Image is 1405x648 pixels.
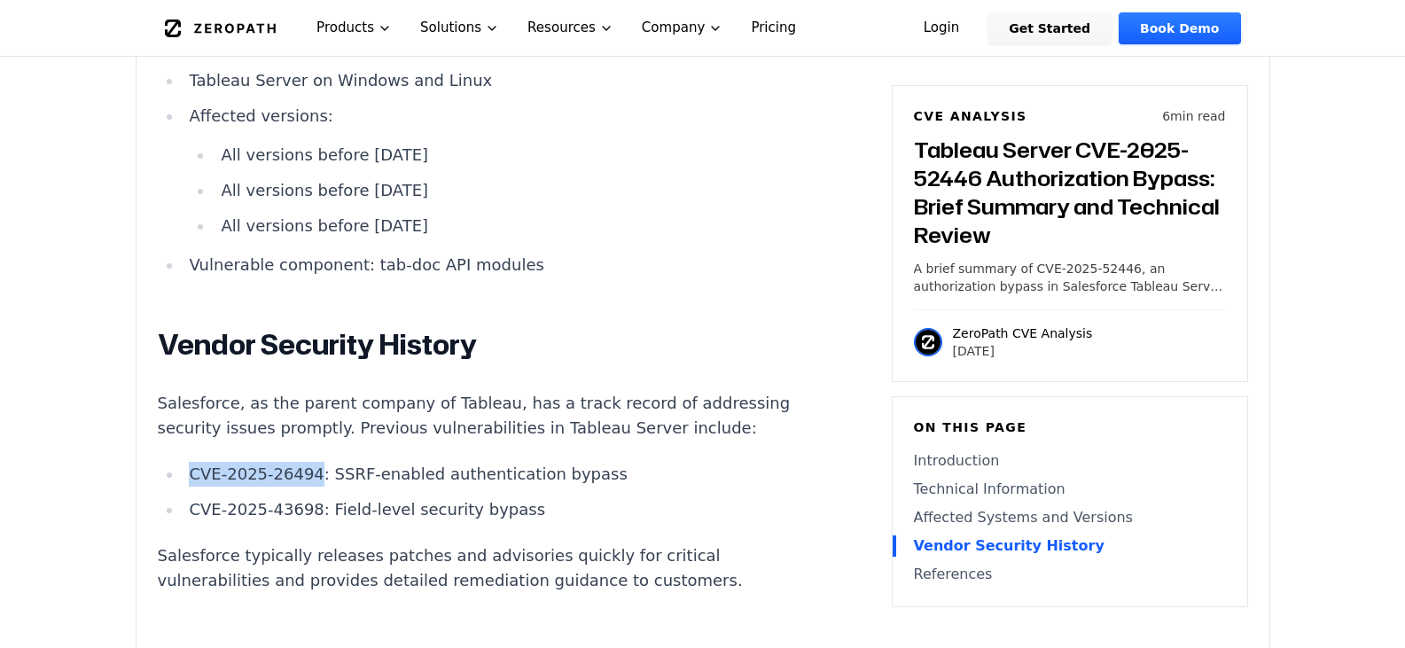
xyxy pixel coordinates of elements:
[914,507,1226,528] a: Affected Systems and Versions
[1119,12,1240,44] a: Book Demo
[953,342,1093,360] p: [DATE]
[902,12,981,44] a: Login
[914,535,1226,557] a: Vendor Security History
[183,104,817,238] li: Affected versions:
[183,253,817,277] li: Vulnerable component: tab-doc API modules
[183,497,817,522] li: CVE-2025-43698: Field-level security bypass
[914,260,1226,295] p: A brief summary of CVE-2025-52446, an authorization bypass in Salesforce Tableau Server affecting...
[158,543,817,593] p: Salesforce typically releases patches and advisories quickly for critical vulnerabilities and pro...
[914,479,1226,500] a: Technical Information
[1162,107,1225,125] p: 6 min read
[214,214,816,238] li: All versions before [DATE]
[987,12,1112,44] a: Get Started
[183,68,817,93] li: Tableau Server on Windows and Linux
[914,564,1226,585] a: References
[914,450,1226,472] a: Introduction
[214,143,816,168] li: All versions before [DATE]
[158,327,817,363] h2: Vendor Security History
[914,136,1226,249] h3: Tableau Server CVE-2025-52446 Authorization Bypass: Brief Summary and Technical Review
[158,391,817,441] p: Salesforce, as the parent company of Tableau, has a track record of addressing security issues pr...
[914,328,942,356] img: ZeroPath CVE Analysis
[183,462,817,487] li: CVE-2025-26494: SSRF-enabled authentication bypass
[214,178,816,203] li: All versions before [DATE]
[953,324,1093,342] p: ZeroPath CVE Analysis
[914,107,1027,125] h6: CVE Analysis
[914,418,1226,436] h6: On this page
